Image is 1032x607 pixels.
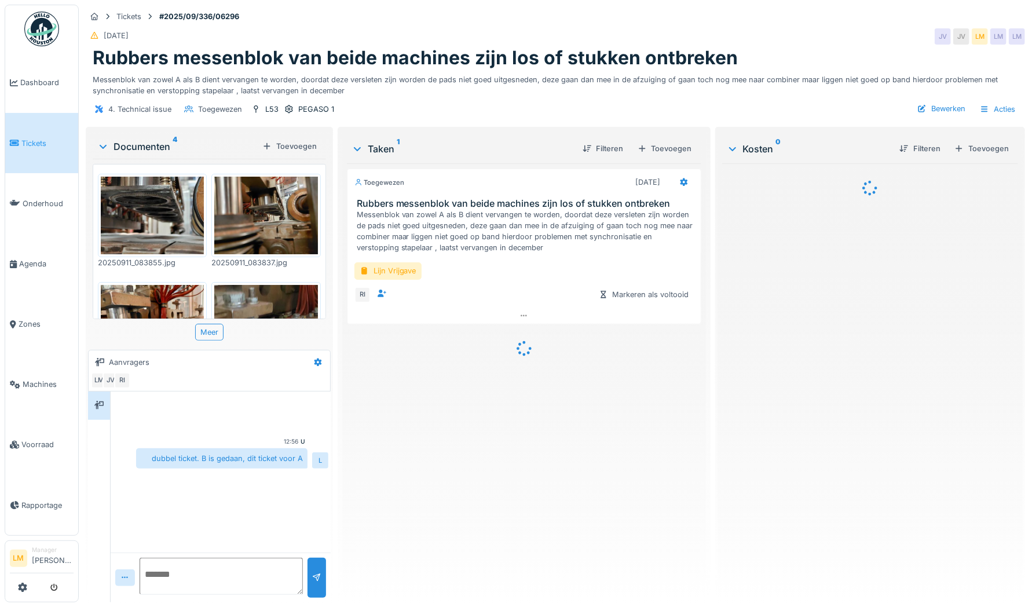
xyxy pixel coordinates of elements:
h3: Rubbers messenblok van beide machines zijn los of stukken ontbreken [357,198,696,209]
div: L [312,452,328,469]
span: Zones [19,319,74,330]
div: JV [935,28,951,45]
a: Voorraad [5,415,78,475]
div: Filteren [578,141,628,156]
a: Dashboard [5,53,78,113]
span: Rapportage [21,500,74,511]
div: JV [953,28,969,45]
div: Meer [195,324,224,341]
a: Zones [5,294,78,354]
span: Onderhoud [23,198,74,209]
div: Filteren [895,141,945,156]
div: Bewerken [913,101,970,116]
div: Toegewezen [198,104,242,115]
div: 20250911_083855.jpg [98,257,207,268]
div: Messenblok van zowel A als B dient vervangen te worden, doordat deze versleten zijn worden de pad... [93,70,1018,96]
a: Machines [5,354,78,415]
div: Toevoegen [258,138,321,154]
div: [DATE] [636,177,661,188]
strong: #2025/09/336/06296 [155,11,244,22]
div: Lijn Vrijgave [354,262,422,279]
div: Aanvragers [109,357,149,368]
a: Rapportage [5,475,78,535]
a: Agenda [5,233,78,294]
div: Toevoegen [950,141,1013,156]
div: 12:56 [284,437,298,446]
img: gvwldu0pqwimiddrjxm1yq8266mr [101,285,204,423]
div: LM [972,28,988,45]
a: Onderhoud [5,173,78,233]
img: kfh9m9f44mwk5xjh89la0tejbfpl [214,285,317,423]
div: LM [91,372,107,389]
img: Badge_color-CXgf-gQk.svg [24,12,59,46]
div: LM [1009,28,1025,45]
span: Tickets [21,138,74,149]
div: Toegewezen [354,178,404,188]
span: Agenda [19,258,74,269]
li: LM [10,550,27,567]
a: Tickets [5,113,78,173]
span: Voorraad [21,439,74,450]
sup: 4 [173,140,177,153]
div: [DATE] [104,30,129,41]
img: lq2cvkv96pzs2x0r4t0b9jumwtf6 [214,177,317,254]
span: Dashboard [20,77,74,88]
a: LM Manager[PERSON_NAME] [10,546,74,573]
div: Manager [32,546,74,554]
div: RI [354,287,371,303]
img: gxx9gzvqn033jgdvn1pqsj7gn2m6 [101,177,204,254]
div: Messenblok van zowel A als B dient vervangen te worden, doordat deze versleten zijn worden de pad... [357,209,696,254]
sup: 1 [397,142,400,156]
sup: 0 [776,142,781,156]
div: Documenten [97,140,258,153]
div: Taken [352,142,573,156]
div: PEGASO 1 [298,104,334,115]
li: [PERSON_NAME] [32,546,74,571]
div: Kosten [727,142,890,156]
h1: Rubbers messenblok van beide machines zijn los of stukken ontbreken [93,47,738,69]
div: Tickets [116,11,141,22]
div: Toevoegen [633,141,697,156]
span: Machines [23,379,74,390]
div: dubbel ticket. B is gedaan, dit ticket voor A [136,448,308,469]
div: U [301,437,305,446]
div: RI [114,372,130,389]
div: L53 [265,104,279,115]
div: Markeren als voltooid [594,287,694,302]
div: 4. Technical issue [108,104,171,115]
div: 20250911_083837.jpg [211,257,320,268]
div: JV [103,372,119,389]
div: Acties [975,101,1020,118]
div: LM [990,28,1007,45]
